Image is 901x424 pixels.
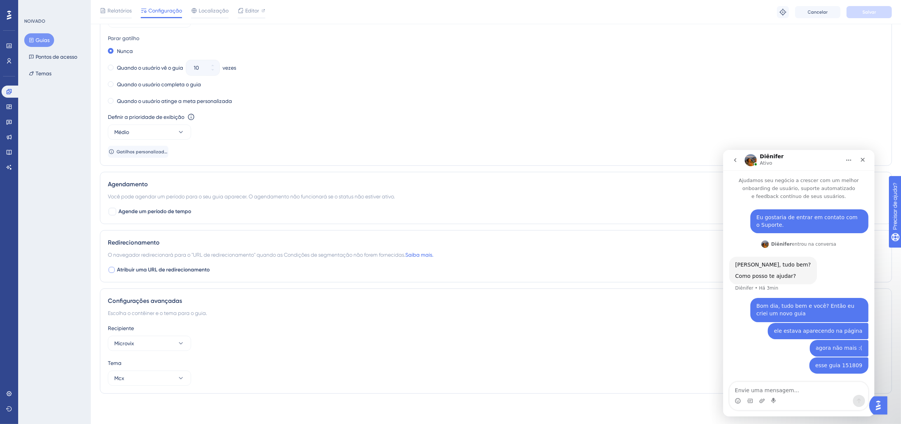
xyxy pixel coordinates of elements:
[808,9,828,15] font: Cancelar
[108,360,121,366] font: Tema
[114,375,124,381] font: Mcx
[36,70,51,76] font: Temas
[24,33,54,47] button: Guias
[405,252,433,258] a: Saiba mais.
[107,8,132,14] font: Relatórios
[108,193,395,200] font: Você pode agendar um período para o seu guia aparecer. O agendamento não funcionará se o status n...
[117,267,210,273] font: Atribuir uma URL de redirecionamento
[24,67,56,80] button: Temas
[723,150,875,416] iframe: Chat ao vivo do Intercom
[108,310,207,316] font: Escolha o contêiner e o tema para o guia.
[108,114,184,120] font: Definir a prioridade de exibição
[148,8,182,14] font: Configuração
[108,371,191,386] button: Mcx
[108,125,191,140] button: Médio
[36,54,77,60] font: Pontos de acesso
[108,239,160,246] font: Redirecionamento
[114,129,129,135] font: Médio
[223,65,236,71] font: vezes
[108,336,191,351] button: Microvix
[117,48,133,54] font: Nunca
[245,8,259,14] font: Editor
[869,394,892,417] iframe: Iniciador do Assistente de IA do UserGuiding
[862,9,876,15] font: Salvar
[24,19,45,24] font: NOIVADO
[24,50,82,64] button: Pontos de acesso
[108,35,139,41] font: Parar gatilho
[18,3,65,9] font: Precisar de ajuda?
[114,340,134,346] font: Microvix
[847,6,892,18] button: Salvar
[117,65,183,71] font: Quando o usuário vê o guia
[117,98,232,104] font: Quando o usuário atinge a meta personalizada
[795,6,840,18] button: Cancelar
[108,297,182,304] font: Configurações avançadas
[199,8,229,14] font: Localização
[108,181,148,188] font: Agendamento
[117,149,169,154] font: Gatilhos personalizados
[36,37,50,43] font: Guias
[108,146,168,158] button: Gatilhos personalizados
[118,208,191,215] font: Agende um período de tempo
[108,325,134,331] font: Recipiente
[117,81,201,87] font: Quando o usuário completa o guia
[108,252,405,258] font: O navegador redirecionará para o "URL de redirecionamento" quando as Condições de segmentação não...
